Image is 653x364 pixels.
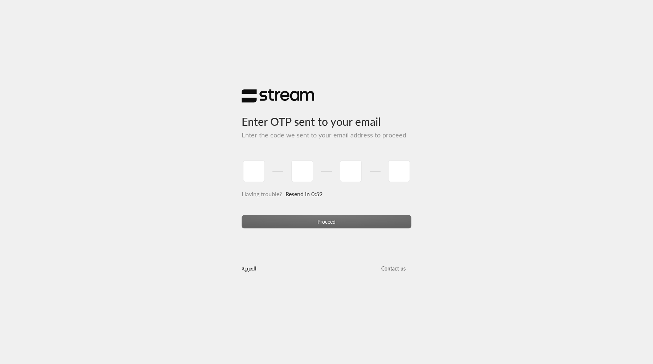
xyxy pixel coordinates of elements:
a: Contact us [375,265,411,272]
h3: Enter OTP sent to your email [242,103,411,128]
button: Contact us [375,261,411,275]
img: Stream Logo [242,89,314,103]
h5: Enter the code we sent to your email address to proceed [242,131,411,139]
span: Resend in 0:59 [286,190,323,197]
a: العربية [242,261,256,275]
span: Having trouble? [242,190,282,197]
